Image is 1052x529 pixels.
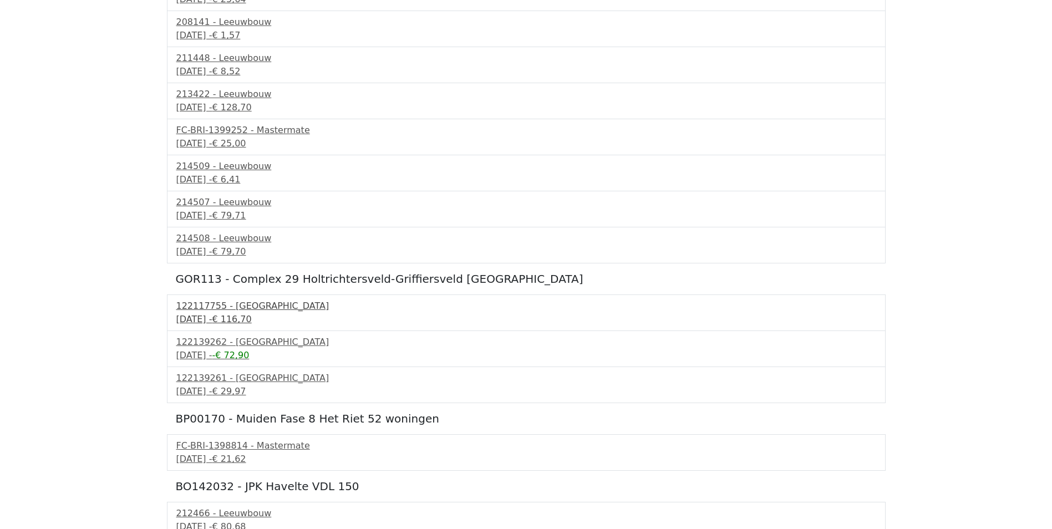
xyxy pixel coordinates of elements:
div: 212466 - Leeuwbouw [176,507,876,520]
a: FC-BRI-1398814 - Mastermate[DATE] -€ 21,62 [176,439,876,466]
div: [DATE] - [176,29,876,42]
div: [DATE] - [176,349,876,362]
span: € 79,70 [212,246,246,257]
span: € 6,41 [212,174,240,185]
div: [DATE] - [176,65,876,78]
div: 214508 - Leeuwbouw [176,232,876,245]
div: 214507 - Leeuwbouw [176,196,876,209]
span: -€ 72,90 [212,350,249,360]
span: € 1,57 [212,30,240,40]
div: FC-BRI-1398814 - Mastermate [176,439,876,452]
a: 214509 - Leeuwbouw[DATE] -€ 6,41 [176,160,876,186]
a: 213422 - Leeuwbouw[DATE] -€ 128,70 [176,88,876,114]
a: 214507 - Leeuwbouw[DATE] -€ 79,71 [176,196,876,222]
div: [DATE] - [176,101,876,114]
div: [DATE] - [176,452,876,466]
div: FC-BRI-1399252 - Mastermate [176,124,876,137]
h5: BO142032 - JPK Havelte VDL 150 [176,480,877,493]
a: FC-BRI-1399252 - Mastermate[DATE] -€ 25,00 [176,124,876,150]
a: 122139261 - [GEOGRAPHIC_DATA][DATE] -€ 29,97 [176,372,876,398]
h5: GOR113 - Complex 29 Holtrichtersveld-Griffiersveld [GEOGRAPHIC_DATA] [176,272,877,286]
div: 122117755 - [GEOGRAPHIC_DATA] [176,299,876,313]
div: [DATE] - [176,137,876,150]
a: 214508 - Leeuwbouw[DATE] -€ 79,70 [176,232,876,258]
div: 214509 - Leeuwbouw [176,160,876,173]
a: 211448 - Leeuwbouw[DATE] -€ 8,52 [176,52,876,78]
span: € 21,62 [212,454,246,464]
a: 122117755 - [GEOGRAPHIC_DATA][DATE] -€ 116,70 [176,299,876,326]
div: 122139262 - [GEOGRAPHIC_DATA] [176,335,876,349]
div: [DATE] - [176,245,876,258]
a: 208141 - Leeuwbouw[DATE] -€ 1,57 [176,16,876,42]
span: € 29,97 [212,386,246,396]
h5: BP00170 - Muiden Fase 8 Het Riet 52 woningen [176,412,877,425]
span: € 8,52 [212,66,240,77]
div: 213422 - Leeuwbouw [176,88,876,101]
div: [DATE] - [176,313,876,326]
span: € 116,70 [212,314,251,324]
div: [DATE] - [176,209,876,222]
div: 208141 - Leeuwbouw [176,16,876,29]
div: 122139261 - [GEOGRAPHIC_DATA] [176,372,876,385]
div: [DATE] - [176,385,876,398]
div: 211448 - Leeuwbouw [176,52,876,65]
span: € 25,00 [212,138,246,149]
span: € 79,71 [212,210,246,221]
a: 122139262 - [GEOGRAPHIC_DATA][DATE] --€ 72,90 [176,335,876,362]
span: € 128,70 [212,102,251,113]
div: [DATE] - [176,173,876,186]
